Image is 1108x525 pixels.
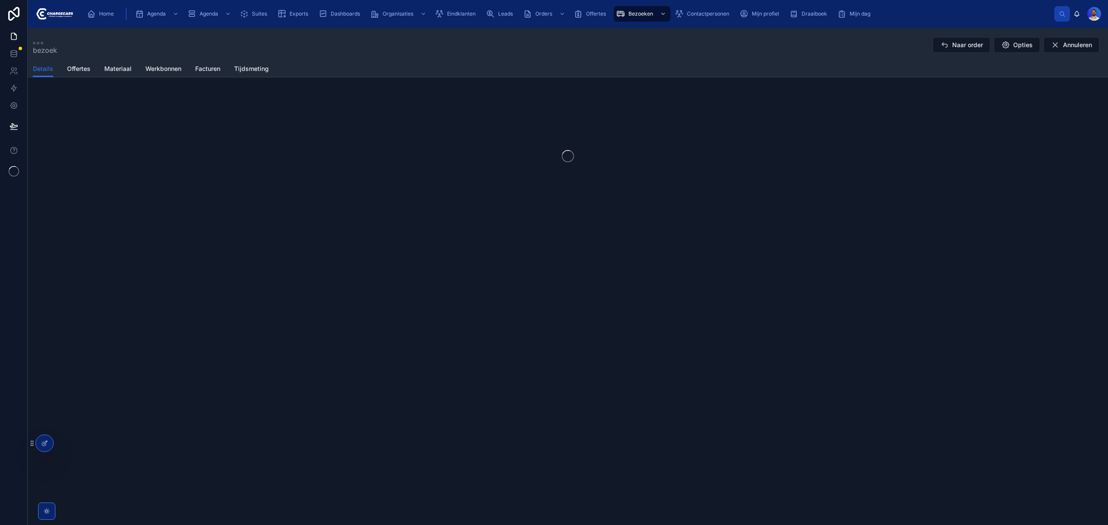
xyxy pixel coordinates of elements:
span: Agenda [200,10,218,17]
a: Mijn profiel [737,6,785,22]
a: Orders [521,6,570,22]
a: Bezoeken [614,6,670,22]
a: Contactpersonen [672,6,735,22]
span: Offertes [586,10,606,17]
span: Organisaties [383,10,413,17]
a: Organisaties [368,6,431,22]
span: Dashboards [331,10,360,17]
a: Details [33,61,53,77]
span: Opties [1013,41,1033,49]
span: Draaiboek [802,10,827,17]
a: Agenda [132,6,183,22]
span: Tijdsmeting [234,64,269,73]
a: Agenda [185,6,235,22]
span: Eindklanten [447,10,476,17]
span: Details [33,64,53,73]
span: Facturen [195,64,220,73]
span: Agenda [147,10,166,17]
a: Facturen [195,61,220,78]
span: Orders [535,10,552,17]
span: Mijn dag [850,10,870,17]
img: App logo [35,7,73,21]
a: Mijn dag [835,6,876,22]
a: Draaiboek [787,6,833,22]
a: Dashboards [316,6,366,22]
span: bezoek [33,45,57,55]
button: Naar order [933,37,990,53]
span: Naar order [952,41,983,49]
span: Leads [498,10,513,17]
a: Offertes [571,6,612,22]
span: Offertes [67,64,90,73]
span: Annuleren [1063,41,1092,49]
span: Werkbonnen [145,64,181,73]
span: Mijn profiel [752,10,779,17]
a: Offertes [67,61,90,78]
a: Werkbonnen [145,61,181,78]
button: Annuleren [1044,37,1099,53]
span: Home [99,10,114,17]
a: Materiaal [104,61,132,78]
span: Exports [290,10,308,17]
span: Contactpersonen [687,10,729,17]
a: Eindklanten [432,6,482,22]
span: Suites [252,10,267,17]
button: Opties [994,37,1040,53]
a: Tijdsmeting [234,61,269,78]
span: Bezoeken [628,10,653,17]
a: Home [84,6,120,22]
a: Leads [483,6,519,22]
a: Suites [237,6,273,22]
div: scrollable content [80,4,1054,23]
span: Materiaal [104,64,132,73]
a: Exports [275,6,314,22]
